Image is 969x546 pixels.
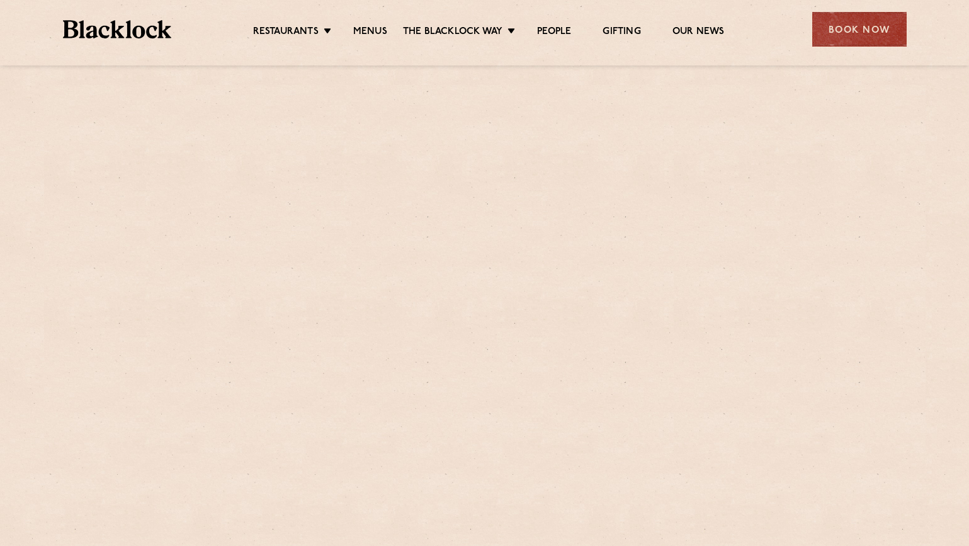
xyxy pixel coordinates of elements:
a: The Blacklock Way [403,26,502,40]
a: Gifting [603,26,640,40]
a: Restaurants [253,26,319,40]
a: Menus [353,26,387,40]
a: People [537,26,571,40]
img: BL_Textured_Logo-footer-cropped.svg [63,20,172,38]
div: Book Now [812,12,907,47]
a: Our News [672,26,725,40]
